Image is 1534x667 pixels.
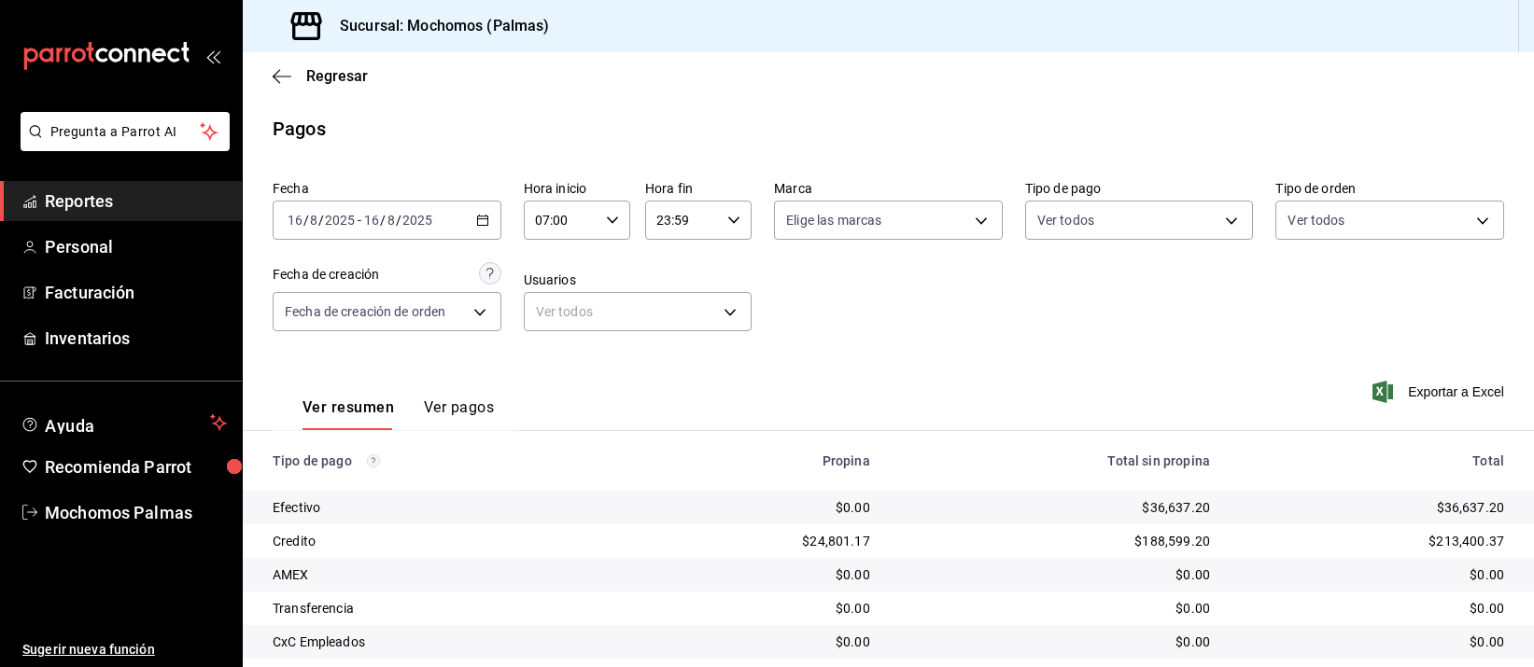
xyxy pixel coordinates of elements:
[273,565,619,584] div: AMEX
[1240,632,1504,651] div: $0.00
[401,213,433,228] input: ----
[1240,453,1504,468] div: Total
[287,213,303,228] input: --
[649,498,870,517] div: $0.00
[324,213,356,228] input: ----
[45,500,227,525] span: Mochomos Palmas
[424,398,494,430] button: Ver pagos
[273,632,619,651] div: CxC Empleados
[273,498,619,517] div: Efectivo
[1025,182,1254,195] label: Tipo de pago
[380,213,386,228] span: /
[900,565,1210,584] div: $0.00
[649,532,870,550] div: $24,801.17
[50,122,201,142] span: Pregunta a Parrot AI
[367,454,380,467] svg: Los pagos realizados con Pay y otras terminales son montos brutos.
[1288,211,1344,229] span: Ver todos
[363,213,380,228] input: --
[273,67,368,85] button: Regresar
[649,565,870,584] div: $0.00
[1240,599,1504,618] div: $0.00
[45,234,227,259] span: Personal
[45,326,227,351] span: Inventarios
[273,265,379,285] div: Fecha de creación
[900,632,1210,651] div: $0.00
[309,213,318,228] input: --
[645,182,752,195] label: Hora fin
[273,182,501,195] label: Fecha
[774,182,1003,195] label: Marca
[1037,211,1094,229] span: Ver todos
[900,532,1210,550] div: $188,599.20
[900,599,1210,618] div: $0.00
[273,599,619,618] div: Transferencia
[1240,565,1504,584] div: $0.00
[325,15,550,37] h3: Sucursal: Mochomos (Palmas)
[273,453,619,468] div: Tipo de pago
[273,115,326,143] div: Pagos
[387,213,396,228] input: --
[786,211,881,229] span: Elige las marcas
[303,398,494,430] div: navigation tabs
[900,453,1210,468] div: Total sin propina
[21,112,230,151] button: Pregunta a Parrot AI
[318,213,324,228] span: /
[306,67,368,85] span: Regresar
[273,532,619,550] div: Credito
[303,213,309,228] span: /
[358,213,361,228] span: -
[1376,381,1504,403] button: Exportar a Excel
[524,273,753,286] label: Usuarios
[1240,532,1504,550] div: $213,400.37
[1240,498,1504,517] div: $36,637.20
[285,302,445,321] span: Fecha de creación de orden
[13,135,230,155] a: Pregunta a Parrot AI
[45,280,227,305] span: Facturación
[205,49,220,63] button: open_drawer_menu
[524,182,630,195] label: Hora inicio
[22,640,227,660] span: Sugerir nueva función
[45,411,203,434] span: Ayuda
[649,453,870,468] div: Propina
[45,188,227,214] span: Reportes
[900,498,1210,517] div: $36,637.20
[45,454,227,479] span: Recomienda Parrot
[1275,182,1504,195] label: Tipo de orden
[524,292,753,331] div: Ver todos
[396,213,401,228] span: /
[649,599,870,618] div: $0.00
[303,398,394,430] button: Ver resumen
[649,632,870,651] div: $0.00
